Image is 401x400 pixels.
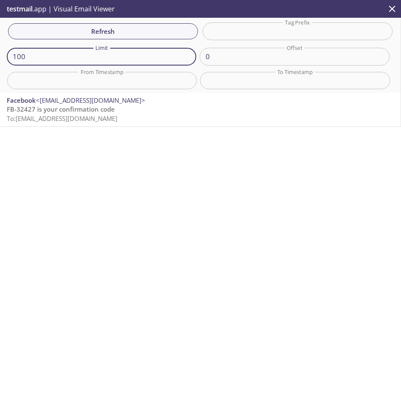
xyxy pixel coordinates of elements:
[15,26,191,37] span: Refresh
[7,96,36,104] span: Facebook
[36,96,145,104] span: <[EMAIL_ADDRESS][DOMAIN_NAME]>
[7,105,115,113] span: FB-32427 is your confirmation code
[8,23,198,39] button: Refresh
[7,114,117,123] span: To: [EMAIL_ADDRESS][DOMAIN_NAME]
[7,4,33,14] span: testmail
